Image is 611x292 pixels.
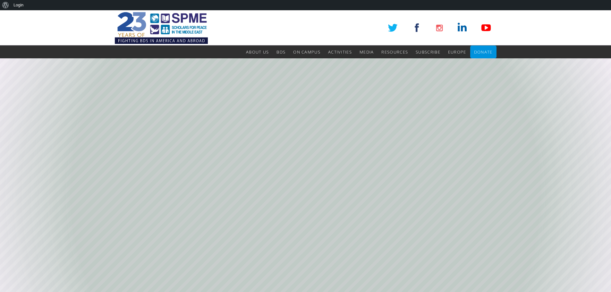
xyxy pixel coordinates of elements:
[448,49,466,55] span: Europe
[328,46,352,58] a: Activities
[416,49,440,55] span: Subscribe
[416,46,440,58] a: Subscribe
[246,49,269,55] span: About Us
[328,49,352,55] span: Activities
[448,46,466,58] a: Europe
[293,49,320,55] span: On Campus
[381,49,408,55] span: Resources
[381,46,408,58] a: Resources
[276,46,285,58] a: BDS
[115,10,208,46] img: SPME
[360,46,374,58] a: Media
[360,49,374,55] span: Media
[276,49,285,55] span: BDS
[474,46,493,58] a: Donate
[246,46,269,58] a: About Us
[474,49,493,55] span: Donate
[293,46,320,58] a: On Campus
